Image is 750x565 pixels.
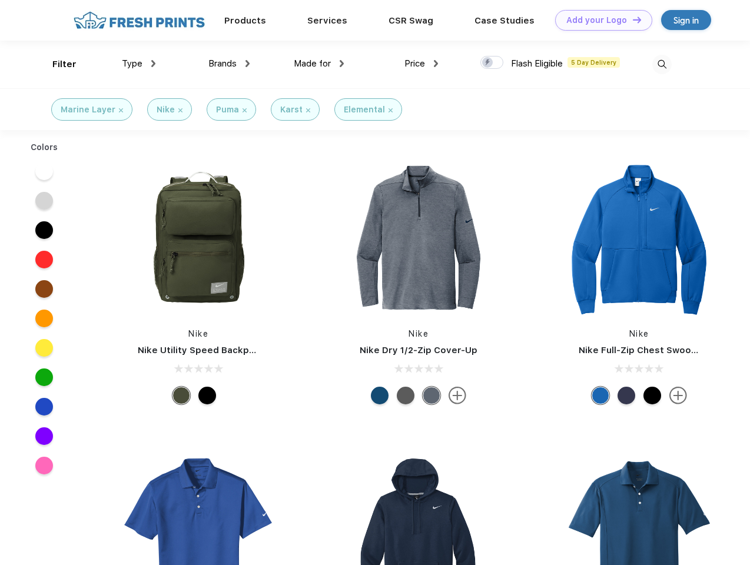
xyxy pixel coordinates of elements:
[661,10,711,30] a: Sign in
[673,14,699,27] div: Sign in
[397,387,414,404] div: Black Heather
[511,58,563,69] span: Flash Eligible
[243,108,247,112] img: filter_cancel.svg
[188,329,208,338] a: Nike
[151,60,155,67] img: dropdown.png
[216,104,239,116] div: Puma
[119,108,123,112] img: filter_cancel.svg
[120,159,277,316] img: func=resize&h=266
[208,58,237,69] span: Brands
[566,15,627,25] div: Add your Logo
[579,345,735,355] a: Nike Full-Zip Chest Swoosh Jacket
[344,104,385,116] div: Elemental
[568,57,620,68] span: 5 Day Delivery
[245,60,250,67] img: dropdown.png
[592,387,609,404] div: Royal
[157,104,175,116] div: Nike
[371,387,389,404] div: Gym Blue
[294,58,331,69] span: Made for
[633,16,641,23] img: DT
[138,345,265,355] a: Nike Utility Speed Backpack
[178,108,182,112] img: filter_cancel.svg
[360,345,477,355] a: Nike Dry 1/2-Zip Cover-Up
[122,58,142,69] span: Type
[404,58,425,69] span: Price
[172,387,190,404] div: Cargo Khaki
[306,108,310,112] img: filter_cancel.svg
[340,159,497,316] img: func=resize&h=266
[22,141,67,154] div: Colors
[423,387,440,404] div: Navy Heather
[70,10,208,31] img: fo%20logo%202.webp
[561,159,718,316] img: func=resize&h=266
[618,387,635,404] div: Midnight Navy
[307,15,347,26] a: Services
[629,329,649,338] a: Nike
[389,15,433,26] a: CSR Swag
[409,329,429,338] a: Nike
[652,55,672,74] img: desktop_search.svg
[449,387,466,404] img: more.svg
[280,104,303,116] div: Karst
[643,387,661,404] div: Black
[669,387,687,404] img: more.svg
[340,60,344,67] img: dropdown.png
[389,108,393,112] img: filter_cancel.svg
[224,15,266,26] a: Products
[198,387,216,404] div: Black
[434,60,438,67] img: dropdown.png
[52,58,77,71] div: Filter
[61,104,115,116] div: Marine Layer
